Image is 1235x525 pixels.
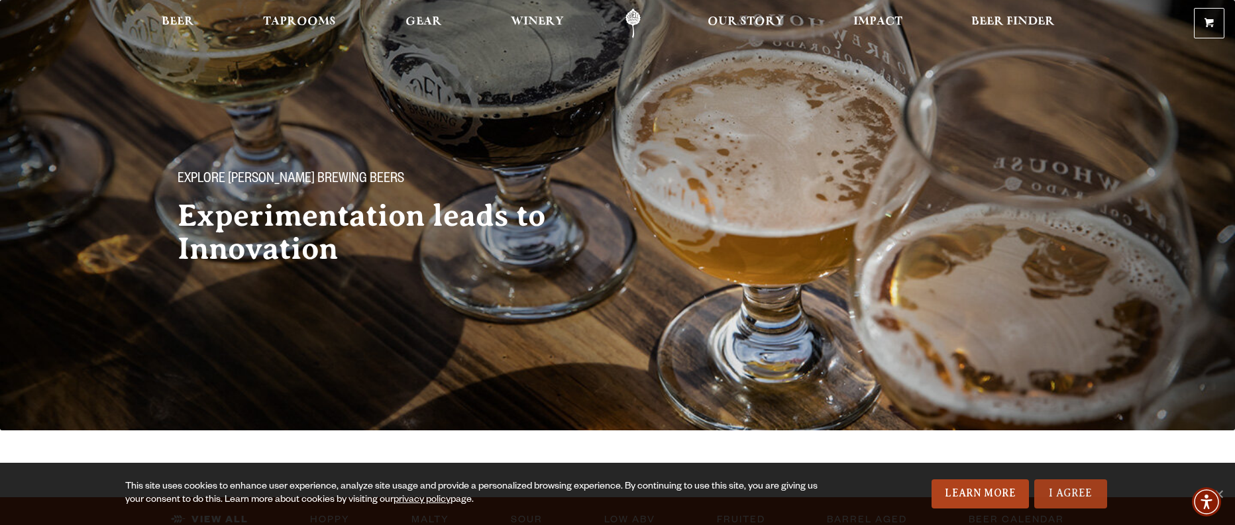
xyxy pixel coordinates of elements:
[394,495,451,506] a: privacy policy
[963,9,1063,38] a: Beer Finder
[608,9,658,38] a: Odell Home
[502,9,572,38] a: Winery
[845,9,911,38] a: Impact
[708,17,784,27] span: Our Story
[1034,479,1107,508] a: I Agree
[153,9,203,38] a: Beer
[853,17,902,27] span: Impact
[405,17,442,27] span: Gear
[178,199,591,265] h2: Experimentation leads to Innovation
[263,17,336,27] span: Taprooms
[971,17,1055,27] span: Beer Finder
[162,17,194,27] span: Beer
[178,171,404,189] span: Explore [PERSON_NAME] Brewing Beers
[699,9,792,38] a: Our Story
[1192,487,1221,516] div: Accessibility Menu
[932,479,1029,508] a: Learn More
[397,9,451,38] a: Gear
[125,481,826,507] div: This site uses cookies to enhance user experience, analyze site usage and provide a personalized ...
[254,9,345,38] a: Taprooms
[511,17,564,27] span: Winery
